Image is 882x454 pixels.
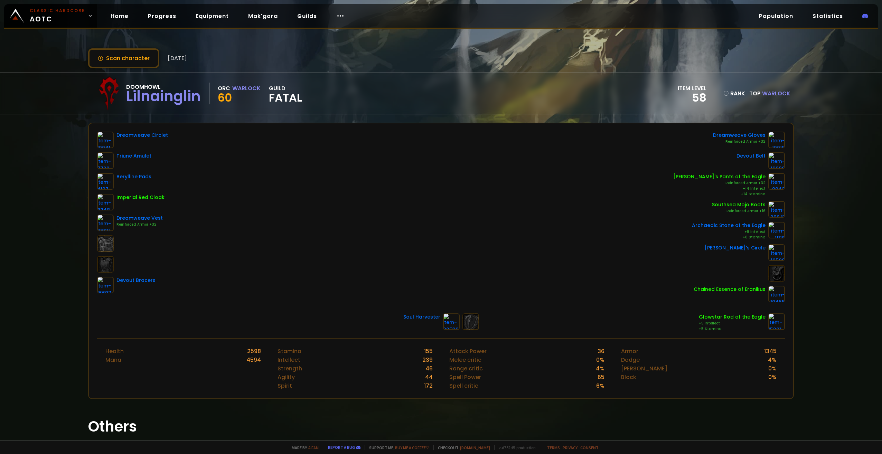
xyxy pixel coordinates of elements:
[547,445,560,450] a: Terms
[116,277,156,284] div: Devout Bracers
[105,356,121,364] div: Mana
[449,347,487,356] div: Attack Power
[460,445,490,450] a: [DOMAIN_NAME]
[30,8,85,14] small: Classic Hardcore
[97,152,114,169] img: item-7722
[97,194,114,210] img: item-8248
[116,152,151,160] div: Triune Amulet
[292,9,322,23] a: Guilds
[694,286,766,293] div: Chained Essence of Eranikus
[4,4,97,28] a: Classic HardcoreAOTC
[269,84,302,103] div: guild
[712,201,766,208] div: Southsea Mojo Boots
[126,83,201,91] div: Doomhowl
[699,326,766,332] div: +5 Stamina
[596,364,604,373] div: 4 %
[699,313,766,321] div: Glowstar Rod of the Eagle
[736,152,766,160] div: Devout Belt
[449,364,483,373] div: Range critic
[580,445,599,450] a: Consent
[308,445,319,450] a: a fan
[142,9,182,23] a: Progress
[97,215,114,231] img: item-10021
[621,347,638,356] div: Armor
[97,173,114,190] img: item-4197
[288,445,319,450] span: Made by
[232,84,261,93] div: Warlock
[494,445,536,450] span: v. d752d5 - production
[753,9,799,23] a: Population
[596,356,604,364] div: 0 %
[116,194,165,201] div: Imperial Red Cloak
[596,381,604,390] div: 6 %
[807,9,848,23] a: Statistics
[278,347,301,356] div: Stamina
[425,373,433,381] div: 44
[621,364,667,373] div: [PERSON_NAME]
[705,244,766,252] div: [PERSON_NAME]'s Circle
[673,191,766,197] div: +14 Stamina
[678,93,706,103] div: 58
[278,373,295,381] div: Agility
[246,356,261,364] div: 4594
[278,356,300,364] div: Intellect
[97,132,114,148] img: item-10041
[563,445,578,450] a: Privacy
[449,381,478,390] div: Spell critic
[768,244,785,261] img: item-18586
[247,347,261,356] div: 2598
[424,381,433,390] div: 172
[713,132,766,139] div: Dreamweave Gloves
[443,313,460,330] img: item-20536
[218,90,232,105] span: 60
[699,321,766,326] div: +5 Intellect
[97,277,114,293] img: item-16697
[278,364,302,373] div: Strength
[598,347,604,356] div: 36
[116,132,168,139] div: Dreamweave Circlet
[88,416,794,437] h1: Others
[768,286,785,302] img: item-10455
[269,93,302,103] span: Fatal
[278,381,292,390] div: Spirit
[621,356,640,364] div: Dodge
[126,91,201,102] div: Lilnainglin
[673,173,766,180] div: [PERSON_NAME]'s Pants of the Eagle
[768,132,785,148] img: item-10019
[768,364,777,373] div: 0 %
[395,445,429,450] a: Buy me a coffee
[768,201,785,218] img: item-20641
[243,9,283,23] a: Mak'gora
[425,364,433,373] div: 46
[764,347,777,356] div: 1345
[424,347,433,356] div: 155
[422,356,433,364] div: 239
[768,222,785,238] img: item-11118
[712,208,766,214] div: Reinforced Armor +16
[723,89,745,98] div: rank
[105,9,134,23] a: Home
[116,222,163,227] div: Reinforced Armor +32
[762,89,790,97] span: Warlock
[365,445,429,450] span: Support me,
[328,445,355,450] a: Report a bug
[673,186,766,191] div: +14 Intellect
[105,347,124,356] div: Health
[768,313,785,330] img: item-15281
[190,9,234,23] a: Equipment
[768,173,785,190] img: item-9942
[768,152,785,169] img: item-16696
[218,84,230,93] div: Orc
[449,373,481,381] div: Spell Power
[403,313,440,321] div: Soul Harvester
[678,84,706,93] div: item level
[621,373,636,381] div: Block
[116,173,151,180] div: Berylline Pads
[116,215,163,222] div: Dreamweave Vest
[768,356,777,364] div: 4 %
[168,54,187,63] span: [DATE]
[692,229,766,235] div: +8 Intellect
[768,373,777,381] div: 0 %
[88,48,159,68] button: Scan character
[749,89,790,98] div: Top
